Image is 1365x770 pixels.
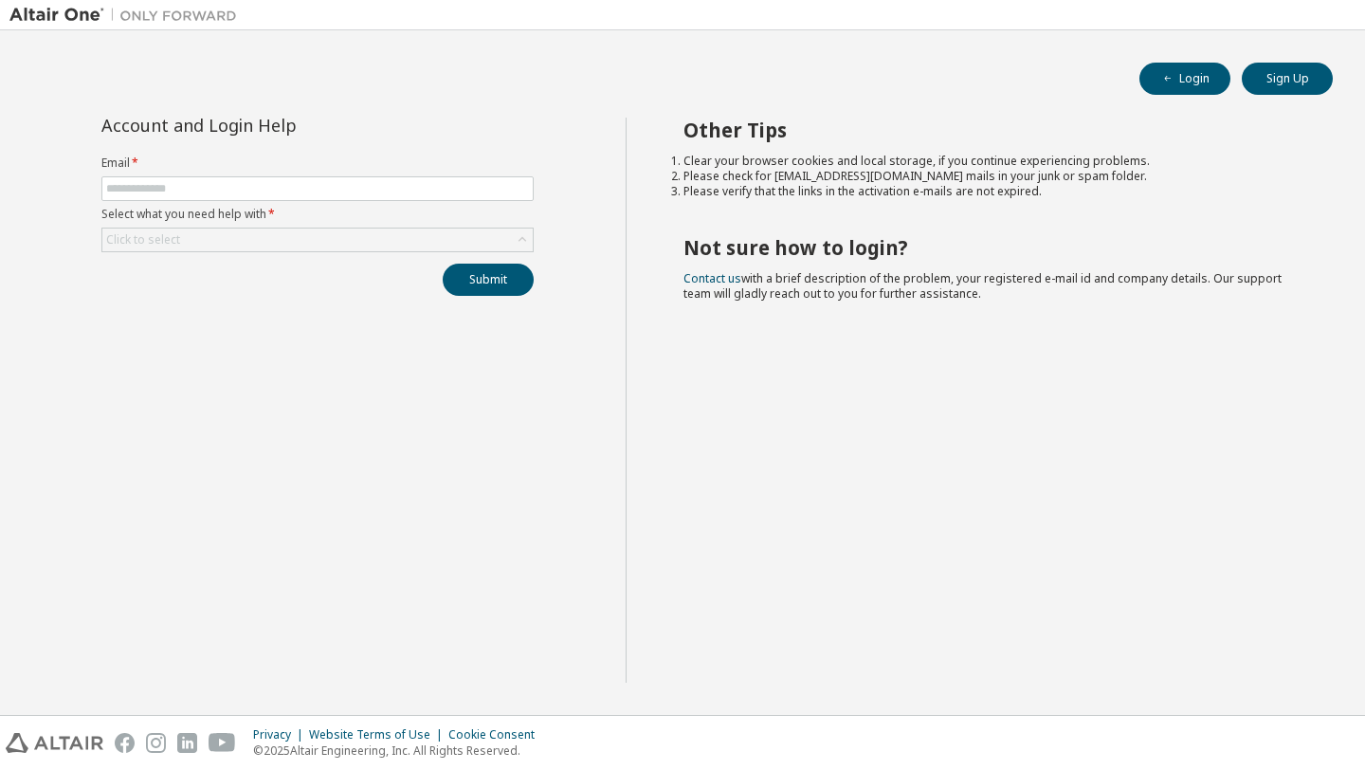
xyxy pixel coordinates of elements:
[683,270,1282,302] span: with a brief description of the problem, your registered e-mail id and company details. Our suppo...
[309,727,448,742] div: Website Terms of Use
[253,727,309,742] div: Privacy
[683,154,1300,169] li: Clear your browser cookies and local storage, if you continue experiencing problems.
[683,270,741,286] a: Contact us
[9,6,246,25] img: Altair One
[253,742,546,759] p: © 2025 Altair Engineering, Inc. All Rights Reserved.
[683,169,1300,184] li: Please check for [EMAIL_ADDRESS][DOMAIN_NAME] mails in your junk or spam folder.
[101,156,534,171] label: Email
[448,727,546,742] div: Cookie Consent
[683,235,1300,260] h2: Not sure how to login?
[443,264,534,296] button: Submit
[1139,63,1230,95] button: Login
[683,118,1300,142] h2: Other Tips
[1242,63,1333,95] button: Sign Up
[101,118,447,133] div: Account and Login Help
[6,733,103,753] img: altair_logo.svg
[177,733,197,753] img: linkedin.svg
[101,207,534,222] label: Select what you need help with
[146,733,166,753] img: instagram.svg
[106,232,180,247] div: Click to select
[102,229,533,251] div: Click to select
[115,733,135,753] img: facebook.svg
[683,184,1300,199] li: Please verify that the links in the activation e-mails are not expired.
[209,733,236,753] img: youtube.svg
